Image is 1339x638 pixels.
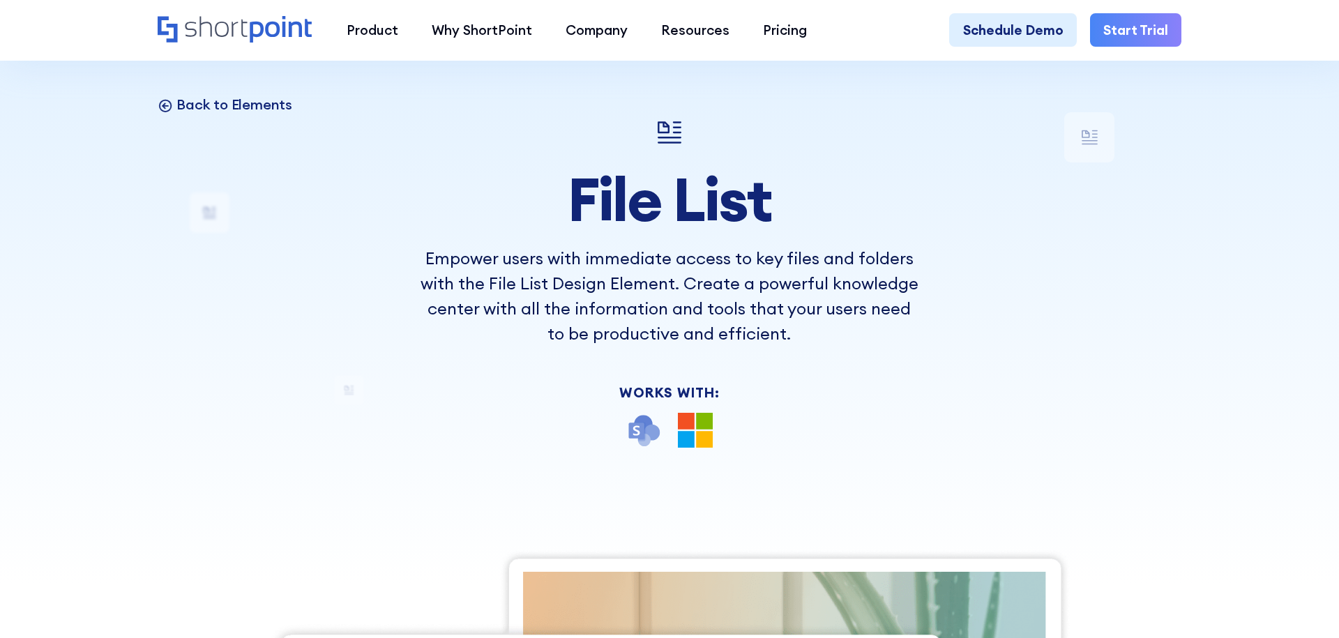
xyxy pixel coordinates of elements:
a: Company [549,13,644,47]
div: Product [347,20,398,40]
div: Why ShortPoint [432,20,532,40]
iframe: Chat Widget [1088,476,1339,638]
a: Schedule Demo [949,13,1076,47]
img: File List [649,112,690,153]
img: SharePoint icon [626,413,661,448]
a: Resources [644,13,746,47]
img: Microsoft 365 logo [678,413,713,448]
a: Product [330,13,415,47]
a: Home [158,16,313,45]
div: Resources [661,20,729,40]
h1: File List [418,166,921,232]
div: Company [566,20,628,40]
a: Back to Elements [158,96,292,114]
div: Works With: [418,386,921,400]
div: Pricing [763,20,807,40]
p: Empower users with immediate access to key files and folders with the File List Design Element. C... [418,245,921,346]
a: Start Trial [1090,13,1181,47]
p: Back to Elements [176,96,292,114]
a: Pricing [746,13,824,47]
a: Why ShortPoint [415,13,549,47]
